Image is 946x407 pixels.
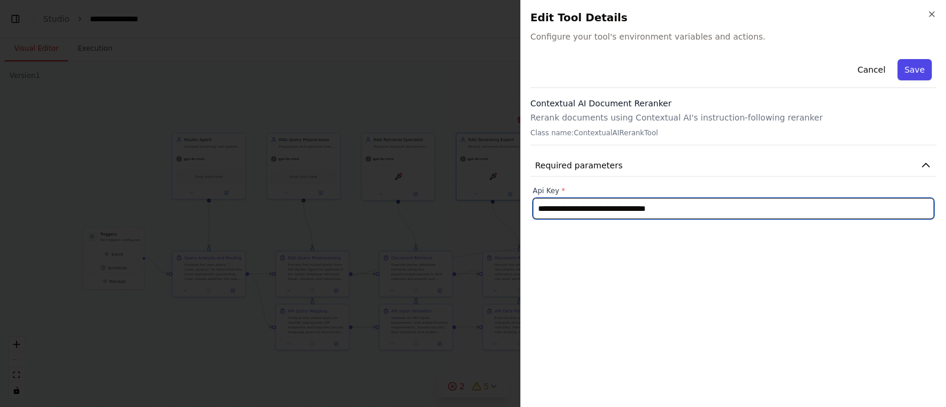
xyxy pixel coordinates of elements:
h3: Contextual AI Document Reranker [530,97,937,109]
p: Class name: ContextualAIRerankTool [530,128,937,138]
p: Rerank documents using Contextual AI's instruction-following reranker [530,112,937,123]
h2: Edit Tool Details [530,9,937,26]
span: Configure your tool's environment variables and actions. [530,31,937,43]
label: Api Key [533,186,934,196]
button: Required parameters [530,155,937,177]
span: Required parameters [535,159,623,171]
button: Cancel [850,59,892,80]
button: Save [898,59,932,80]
